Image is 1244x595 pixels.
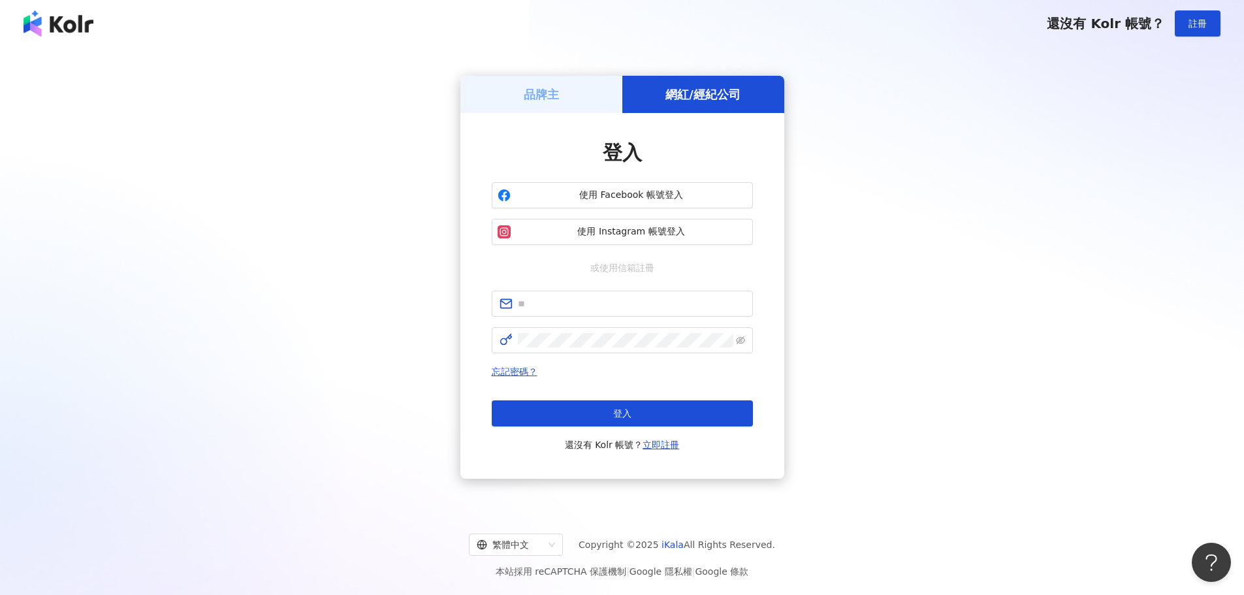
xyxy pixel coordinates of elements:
[579,537,775,553] span: Copyright © 2025 All Rights Reserved.
[662,539,684,550] a: iKala
[492,400,753,426] button: 登入
[695,566,748,577] a: Google 條款
[613,408,631,419] span: 登入
[516,189,747,202] span: 使用 Facebook 帳號登入
[581,261,663,275] span: 或使用信箱註冊
[1175,10,1220,37] button: 註冊
[626,566,630,577] span: |
[630,566,692,577] a: Google 隱私權
[516,225,747,238] span: 使用 Instagram 帳號登入
[524,86,559,103] h5: 品牌主
[736,336,745,345] span: eye-invisible
[665,86,741,103] h5: 網紅/經紀公司
[492,182,753,208] button: 使用 Facebook 帳號登入
[565,437,680,453] span: 還沒有 Kolr 帳號？
[603,141,642,164] span: 登入
[1047,16,1164,31] span: 還沒有 Kolr 帳號？
[1192,543,1231,582] iframe: Help Scout Beacon - Open
[643,440,679,450] a: 立即註冊
[477,534,543,555] div: 繁體中文
[692,566,695,577] span: |
[492,366,537,377] a: 忘記密碼？
[1188,18,1207,29] span: 註冊
[24,10,93,37] img: logo
[492,219,753,245] button: 使用 Instagram 帳號登入
[496,564,748,579] span: 本站採用 reCAPTCHA 保護機制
